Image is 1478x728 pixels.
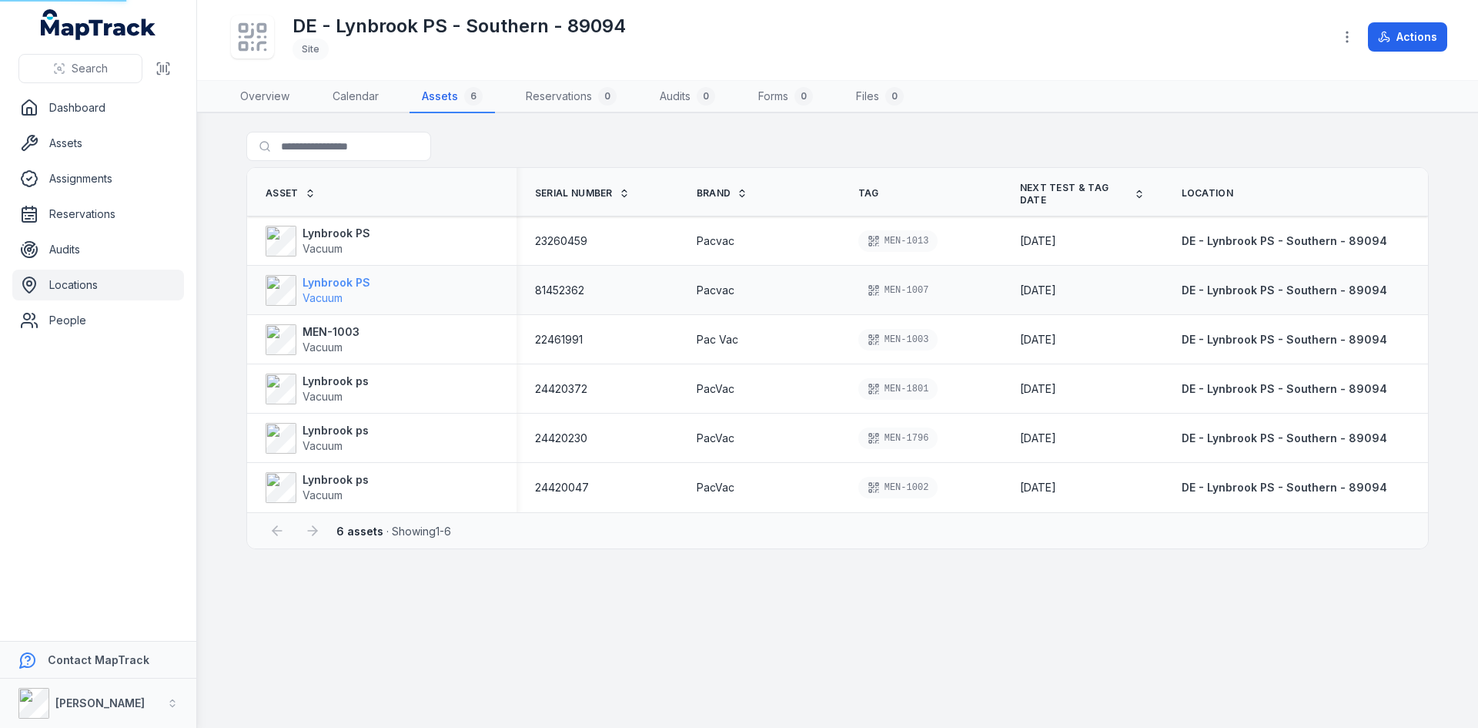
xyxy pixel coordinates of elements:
[1020,234,1056,247] span: [DATE]
[1182,332,1387,347] a: DE - Lynbrook PS - Southern - 89094
[598,87,617,106] div: 0
[858,378,938,400] div: MEN-1801
[1020,481,1056,494] span: [DATE]
[266,187,299,200] span: Asset
[697,480,734,495] span: PacVac
[48,653,149,666] strong: Contact MapTrack
[303,242,343,255] span: Vacuum
[1182,283,1387,297] span: DE - Lynbrook PS - Southern - 89094
[303,324,359,340] strong: MEN-1003
[1182,333,1387,346] span: DE - Lynbrook PS - Southern - 89094
[1182,233,1387,249] a: DE - Lynbrook PS - Southern - 89094
[535,187,613,200] span: Serial Number
[858,428,938,449] div: MEN-1796
[266,187,316,200] a: Asset
[1182,283,1387,298] a: DE - Lynbrook PS - Southern - 89094
[41,9,156,40] a: MapTrack
[697,431,734,446] span: PacVac
[303,472,369,488] strong: Lynbrook ps
[12,270,184,300] a: Locations
[12,128,184,159] a: Assets
[535,233,587,249] span: 23260459
[697,381,734,397] span: PacVac
[303,341,343,354] span: Vacuum
[1020,382,1056,395] span: [DATE]
[1182,431,1387,445] span: DE - Lynbrook PS - Southern - 89094
[293,39,329,60] div: Site
[535,381,587,397] span: 24420372
[1020,283,1056,298] time: 2/14/2026, 12:00:00 AM
[12,199,184,230] a: Reservations
[535,332,583,347] span: 22461991
[1020,233,1056,249] time: 2/14/2026, 12:00:00 AM
[1020,182,1145,206] a: Next test & tag date
[266,472,369,503] a: Lynbrook psVacuum
[12,92,184,123] a: Dashboard
[885,87,904,106] div: 0
[320,81,391,113] a: Calendar
[293,14,626,39] h1: DE - Lynbrook PS - Southern - 89094
[1020,182,1128,206] span: Next test & tag date
[535,283,584,298] span: 81452362
[1020,333,1056,346] span: [DATE]
[1182,480,1387,495] a: DE - Lynbrook PS - Southern - 89094
[1182,234,1387,247] span: DE - Lynbrook PS - Southern - 89094
[858,187,879,200] span: Tag
[18,54,142,83] button: Search
[55,696,145,710] strong: [PERSON_NAME]
[228,81,302,113] a: Overview
[746,81,825,113] a: Forms0
[697,87,715,106] div: 0
[303,390,343,403] span: Vacuum
[1020,431,1056,445] span: [DATE]
[72,61,108,76] span: Search
[858,477,938,498] div: MEN-1002
[794,87,813,106] div: 0
[303,226,370,241] strong: Lynbrook PS
[12,234,184,265] a: Audits
[697,332,738,347] span: Pac Vac
[12,305,184,336] a: People
[266,423,369,454] a: Lynbrook psVacuum
[12,163,184,194] a: Assignments
[1020,283,1056,297] span: [DATE]
[303,423,369,438] strong: Lynbrook ps
[303,439,343,452] span: Vacuum
[647,81,727,113] a: Audits0
[1182,431,1387,446] a: DE - Lynbrook PS - Southern - 89094
[266,374,369,404] a: Lynbrook psVacuum
[535,480,589,495] span: 24420047
[1182,481,1387,494] span: DE - Lynbrook PS - Southern - 89094
[266,226,370,257] a: Lynbrook PSVacuum
[1020,332,1056,347] time: 2/14/2026, 11:00:00 AM
[336,525,451,538] span: · Showing 1 - 6
[266,275,370,306] a: Lynbrook PSVacuum
[1368,22,1447,52] button: Actions
[410,81,495,113] a: Assets6
[1020,381,1056,397] time: 2/14/2026, 10:00:00 AM
[303,275,370,290] strong: Lynbrook PS
[697,187,731,200] span: Brand
[464,87,483,106] div: 6
[303,374,369,389] strong: Lynbrook ps
[303,291,343,304] span: Vacuum
[697,283,734,298] span: Pacvac
[1182,187,1233,200] span: Location
[535,187,630,200] a: Serial Number
[1020,480,1056,495] time: 2/14/2026, 10:00:00 AM
[1182,381,1387,397] a: DE - Lynbrook PS - Southern - 89094
[535,431,587,446] span: 24420230
[697,233,734,249] span: Pacvac
[858,280,938,301] div: MEN-1007
[266,324,359,355] a: MEN-1003Vacuum
[1020,431,1056,446] time: 2/14/2026, 10:00:00 AM
[858,329,938,351] div: MEN-1003
[1182,382,1387,395] span: DE - Lynbrook PS - Southern - 89094
[858,230,938,252] div: MEN-1013
[303,488,343,502] span: Vacuum
[844,81,916,113] a: Files0
[697,187,748,200] a: Brand
[513,81,629,113] a: Reservations0
[336,525,383,538] strong: 6 assets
